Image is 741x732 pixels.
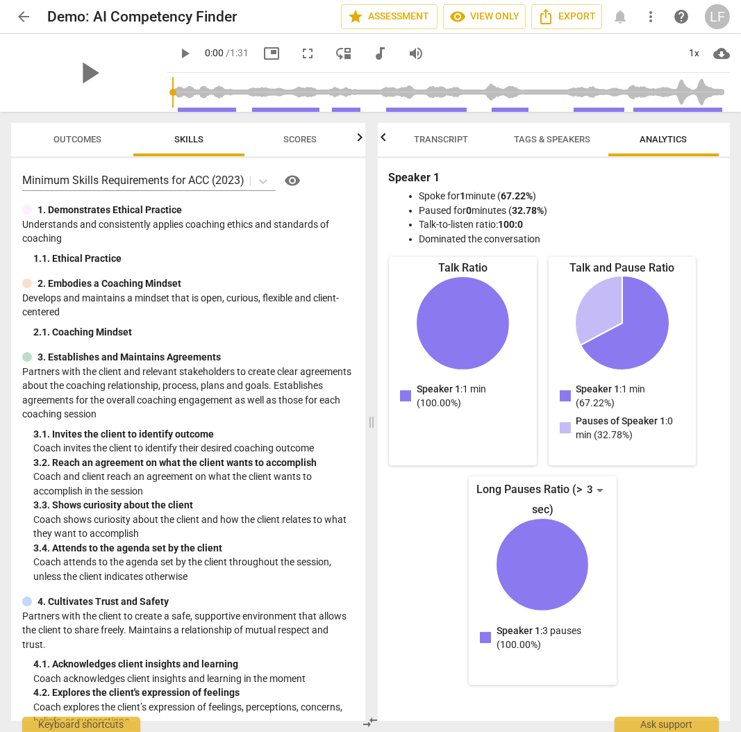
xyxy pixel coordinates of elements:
[284,172,301,189] span: visibility
[33,700,354,729] p: Coach explores the client’s expression of feelings, perceptions, concerns, beliefs, or suggestions
[449,8,466,25] span: visibility
[174,134,203,144] span: Skills
[276,169,303,192] a: Help
[33,685,354,700] div: 4. 2. Explores the client's expression of feelings
[469,479,617,517] div: Long Pauses Ratio (> sec)
[582,479,608,501] div: 3
[33,555,354,583] p: Coach attends to the agenda set by the client throughout the session, unless the client indicates...
[615,717,719,732] div: Ask support
[347,8,364,25] span: star
[372,45,388,62] span: audiotrack
[449,8,519,25] span: View only
[299,45,316,62] span: fullscreen
[54,134,102,144] span: Outcomes
[642,8,659,25] span: more_vert
[263,45,280,62] span: picture_in_picture
[681,42,708,65] div: 1x
[47,8,237,26] h2: Demo: AI Competency Finder
[33,456,354,470] div: 3. 2. Reach an agreement on what the client wants to accomplish
[499,219,524,230] b: 100:0
[419,217,717,232] li: Talk-to-listen ratio:
[362,714,378,731] span: compare_arrows
[226,47,249,58] span: / 1:31
[408,45,424,62] span: volume_up
[33,672,354,686] p: Coach acknowledges client insights and learning in the moment
[22,291,354,319] p: Develops and maintains a mindset that is open, curious, flexible and client-centered
[640,134,688,144] span: Analytics
[38,350,221,365] p: 3. Establishes and Maintains Agreements
[176,45,193,62] span: play_arrow
[33,469,354,498] p: Coach and client reach an agreement on what the client wants to accomplish in the session
[335,45,352,62] span: move_down
[283,134,317,144] span: Scores
[673,8,690,25] span: help
[367,41,392,66] button: Switch to audio player
[419,189,717,203] li: Spoke for minute ( )
[713,45,730,62] span: cloud_download
[22,365,354,422] p: Partners with the client and relevant stakeholders to create clear agreements about the coaching ...
[71,55,107,91] span: play_arrow
[515,134,591,144] span: Tags & Speakers
[205,47,224,58] span: 0:00
[403,41,428,66] button: Volume
[33,541,354,556] div: 3. 4. Attends to the agenda set by the client
[497,625,540,636] span: Speaker 1
[259,41,284,66] button: Picture in picture
[33,513,354,541] p: Coach shows curiosity about the client and how the client relates to what they want to accomplish
[417,382,526,410] p: : 1 min (100.00%)
[341,4,438,29] button: Assessment
[22,609,354,652] p: Partners with the client to create a safe, supportive environment that allows the client to share...
[33,427,354,442] div: 3. 1. Invites the client to identify outcome
[22,217,354,246] p: Understands and consistently applies coaching ethics and standards of coaching
[281,169,303,192] button: Help
[15,8,32,25] span: arrow_back
[576,382,680,410] p: : 1 min (67.22%)
[497,624,606,652] p: : 3 pauses (100.00%)
[513,205,544,216] b: 32.78%
[501,190,533,201] b: 67.22%
[389,260,537,276] div: Talk Ratio
[669,4,694,29] a: Help
[467,205,472,216] b: 0
[415,134,469,144] span: Transcript
[331,41,356,66] button: View player as separate pane
[347,8,431,25] span: Assessment
[22,717,140,732] div: Keyboard shortcuts
[22,172,244,188] p: Minimum Skills Requirements for ACC (2023)
[38,594,169,609] p: 4. Cultivates Trust and Safety
[538,8,596,25] span: Export
[443,4,526,29] button: View only
[576,415,666,426] span: Pauses of Speaker 1
[576,383,620,394] span: Speaker 1
[389,171,440,184] b: Speaker 1
[38,203,182,217] p: 1. Demonstrates Ethical Practice
[549,260,697,276] div: Talk and Pause Ratio
[705,4,730,29] button: LF
[33,325,354,340] div: 2. 1. Coaching Mindset
[531,4,602,29] button: Export
[33,657,354,672] div: 4. 1. Acknowledges client insights and learning
[295,41,320,66] button: Fullscreen
[172,41,197,66] button: Play
[419,232,717,247] li: Dominated the conversation
[419,203,717,218] li: Paused for minutes ( )
[576,414,685,442] p: : 0 min (32.78%)
[38,276,181,291] p: 2. Embodies a Coaching Mindset
[33,251,354,266] div: 1. 1. Ethical Practice
[460,190,466,201] b: 1
[33,498,354,513] div: 3. 3. Shows curiosity about the client
[33,441,354,456] p: Coach invites the client to identify their desired coaching outcome
[417,383,460,394] span: Speaker 1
